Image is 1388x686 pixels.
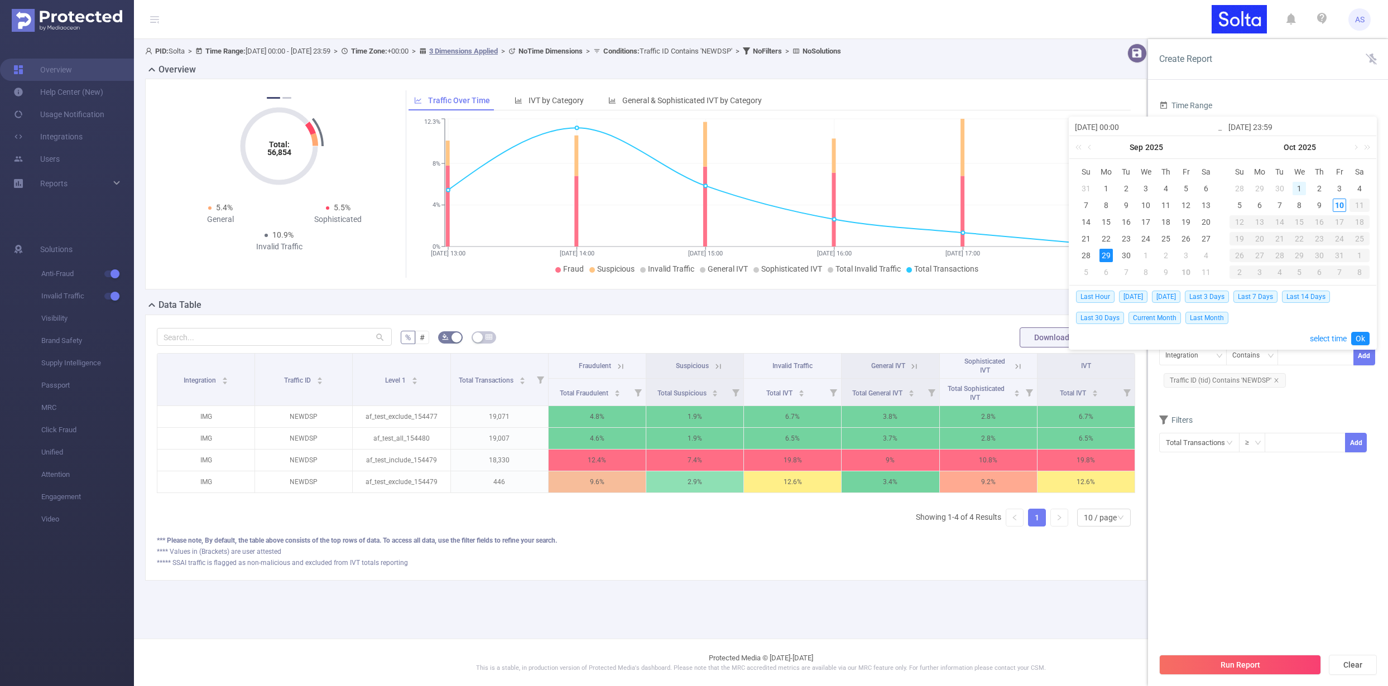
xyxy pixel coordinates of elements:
div: 14 [1079,215,1093,229]
div: 31 [1329,249,1349,262]
div: 2 [1313,182,1326,195]
td: September 18, 2025 [1156,214,1176,230]
span: IVT by Category [529,96,584,105]
td: October 9, 2025 [1309,197,1329,214]
td: September 13, 2025 [1196,197,1216,214]
button: Add [1353,346,1375,365]
td: October 7, 2025 [1270,197,1290,214]
div: 5 [1079,265,1093,279]
div: 19 [1179,215,1193,229]
span: Solutions [40,238,73,260]
b: Time Zone: [351,47,387,55]
td: November 1, 2025 [1349,247,1370,264]
td: October 4, 2025 [1349,180,1370,197]
span: 10.9% [272,230,294,239]
u: 3 Dimensions Applied [429,47,498,55]
div: 12 [1179,199,1193,212]
span: Su [1076,167,1096,177]
td: September 24, 2025 [1136,230,1156,247]
span: Total Invalid Traffic [835,264,901,273]
span: Anti-Fraud [41,263,134,285]
div: 28 [1270,249,1290,262]
span: Unified [41,441,134,463]
span: Supply Intelligence [41,352,134,374]
div: 21 [1079,232,1093,245]
i: icon: right [1056,514,1063,521]
a: select time [1310,328,1347,349]
div: 4 [1353,182,1366,195]
td: November 2, 2025 [1229,264,1250,281]
td: September 20, 2025 [1196,214,1216,230]
td: November 3, 2025 [1250,264,1270,281]
div: 3 [1250,265,1270,279]
span: MRC [41,397,134,419]
div: 20 [1199,215,1213,229]
td: October 8, 2025 [1136,264,1156,281]
button: 1 [267,97,280,99]
span: Solta [DATE] 00:00 - [DATE] 23:59 +00:00 [145,47,841,55]
td: September 15, 2025 [1096,214,1116,230]
td: October 15, 2025 [1290,214,1310,230]
td: September 11, 2025 [1156,197,1176,214]
i: icon: line-chart [414,96,422,104]
span: Tu [1270,167,1290,177]
span: AS [1355,8,1365,31]
i: icon: bg-colors [442,334,449,340]
th: Sun [1076,163,1096,180]
i: icon: table [486,334,492,340]
div: 7 [1120,265,1133,279]
th: Thu [1156,163,1176,180]
span: Mo [1096,167,1116,177]
i: icon: user [145,47,155,55]
div: 16 [1120,215,1133,229]
td: October 25, 2025 [1349,230,1370,247]
span: We [1290,167,1310,177]
div: 21 [1270,232,1290,245]
span: Fr [1329,167,1349,177]
div: 15 [1290,215,1310,229]
td: October 6, 2025 [1096,264,1116,281]
td: September 17, 2025 [1136,214,1156,230]
div: 8 [1099,199,1113,212]
div: 26 [1179,232,1193,245]
div: General [161,214,279,225]
div: 17 [1329,215,1349,229]
span: Passport [41,374,134,397]
td: November 8, 2025 [1349,264,1370,281]
div: 2 [1229,265,1250,279]
div: 4 [1199,249,1213,262]
span: Su [1229,167,1250,177]
tspan: [DATE] 13:00 [431,250,465,257]
td: October 1, 2025 [1136,247,1156,264]
span: Total Transactions [914,264,978,273]
td: October 11, 2025 [1349,197,1370,214]
span: Attention [41,463,134,486]
div: Contains [1232,346,1267,365]
div: 30 [1273,182,1286,195]
div: Sophisticated [279,214,397,225]
td: October 18, 2025 [1349,214,1370,230]
div: 7 [1079,199,1093,212]
a: Next month (PageDown) [1350,136,1360,158]
span: Fraud [563,264,584,273]
span: Click Fraud [41,419,134,441]
td: September 7, 2025 [1076,197,1096,214]
span: General & Sophisticated IVT by Category [622,96,762,105]
span: > [732,47,743,55]
td: September 29, 2025 [1250,180,1270,197]
div: 10 [1333,199,1346,212]
td: October 11, 2025 [1196,264,1216,281]
td: October 24, 2025 [1329,230,1349,247]
div: 6 [1253,199,1266,212]
img: Protected Media [12,9,122,32]
a: Next year (Control + right) [1358,136,1372,158]
span: Mo [1250,167,1270,177]
div: 1 [1139,249,1152,262]
div: 11 [1349,199,1370,212]
div: 22 [1099,232,1113,245]
b: Conditions : [603,47,640,55]
td: September 4, 2025 [1156,180,1176,197]
td: September 8, 2025 [1096,197,1116,214]
td: October 6, 2025 [1250,197,1270,214]
td: October 10, 2025 [1329,197,1349,214]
